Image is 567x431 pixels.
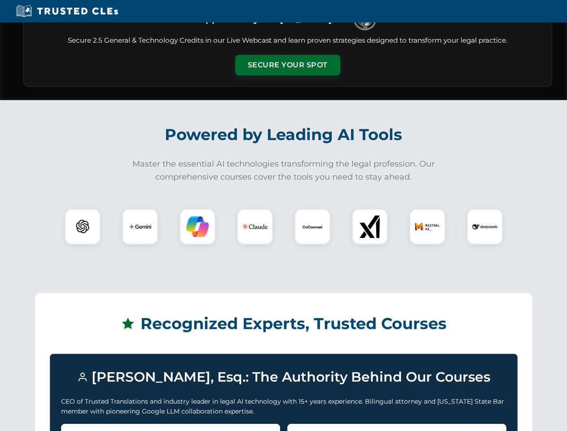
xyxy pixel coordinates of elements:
[61,396,506,417] p: CEO of Trusted Translations and industry leader in legal AI technology with 15+ years experience....
[352,209,388,245] div: xAI
[415,214,440,239] img: Mistral AI Logo
[129,215,151,238] img: Gemini Logo
[70,214,96,240] img: ChatGPT Logo
[127,158,441,184] p: Master the essential AI technologies transforming the legal profession. Our comprehensive courses...
[180,209,215,245] div: Copilot
[35,119,532,150] h2: Powered by Leading AI Tools
[301,215,324,238] img: CoCounsel Logo
[237,209,273,245] div: Claude
[35,35,541,46] p: Secure 2.5 General & Technology Credits in our Live Webcast and learn proven strategies designed ...
[472,214,497,239] img: DeepSeek Logo
[61,365,506,389] h3: [PERSON_NAME], Esq.: The Authority Behind Our Courses
[242,214,268,239] img: Claude Logo
[186,215,209,238] img: Copilot Logo
[235,55,340,75] button: Secure Your Spot
[50,308,518,339] h2: Recognized Experts, Trusted Courses
[359,215,381,238] img: xAI Logo
[13,4,121,18] img: Trusted CLEs
[65,209,101,245] div: ChatGPT
[409,209,445,245] div: Mistral AI
[467,209,503,245] div: DeepSeek
[294,209,330,245] div: CoCounsel
[122,209,158,245] div: Gemini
